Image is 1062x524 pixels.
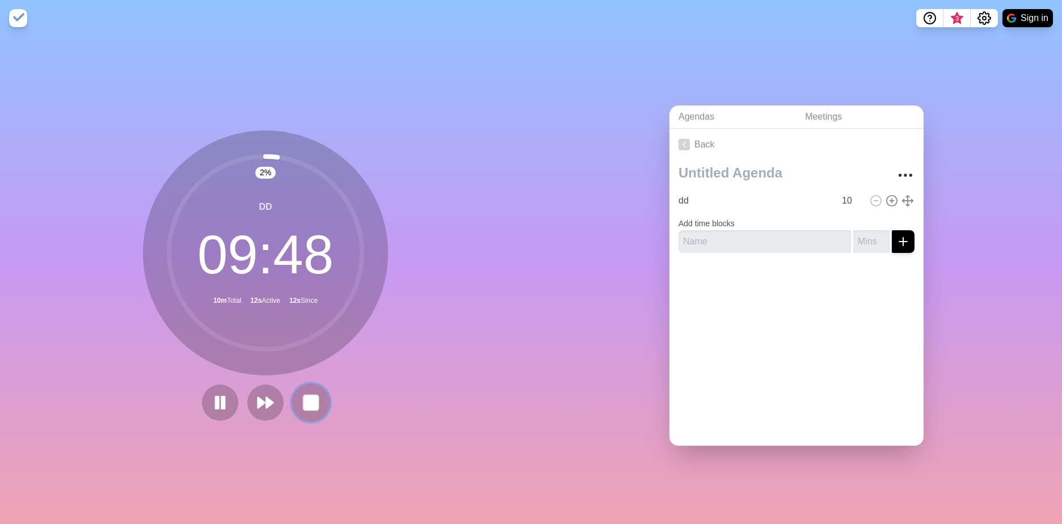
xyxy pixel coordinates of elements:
input: Name [678,230,851,253]
img: google logo [1007,14,1016,23]
button: More [894,164,917,187]
button: Help [916,9,943,27]
a: Back [669,129,924,160]
label: Add time blocks [678,219,735,228]
a: Agendas [669,105,796,129]
button: Settings [971,9,998,27]
img: timeblocks logo [9,9,27,27]
button: Sign in [1002,9,1053,27]
button: What’s new [943,9,971,27]
input: Mins [853,230,890,253]
input: Name [674,189,835,212]
span: 3 [953,14,962,23]
a: Meetings [796,105,924,129]
input: Mins [837,189,865,212]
